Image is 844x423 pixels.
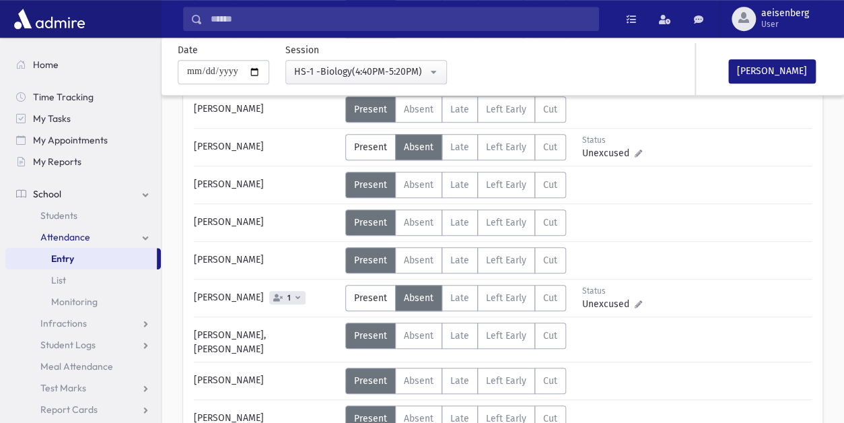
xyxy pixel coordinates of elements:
span: Present [354,255,387,266]
div: [PERSON_NAME] [187,285,345,311]
div: AttTypes [345,323,566,349]
span: Left Early [486,217,526,228]
span: Cut [543,217,557,228]
div: AttTypes [345,285,566,311]
div: AttTypes [345,368,566,394]
div: AttTypes [345,247,566,273]
img: AdmirePro [11,5,88,32]
input: Search [203,7,598,31]
a: Student Logs [5,334,161,356]
span: Late [450,255,469,266]
span: Absent [404,330,433,341]
a: Students [5,205,161,226]
a: Attendance [5,226,161,248]
span: Left Early [486,179,526,191]
button: [PERSON_NAME] [728,59,816,84]
span: aeisenberg [761,8,809,19]
span: Left Early [486,104,526,115]
div: HS-1 -Biology(4:40PM-5:20PM) [294,65,427,79]
div: Status [582,134,642,146]
a: School [5,183,161,205]
span: Infractions [40,317,87,329]
span: Present [354,292,387,304]
span: Present [354,104,387,115]
span: Entry [51,253,74,265]
span: Time Tracking [33,91,94,103]
div: [PERSON_NAME] [187,247,345,273]
span: 1 [285,294,293,302]
a: List [5,269,161,291]
div: [PERSON_NAME] [187,209,345,236]
span: Late [450,104,469,115]
div: Status [582,285,642,297]
span: Absent [404,141,433,153]
span: Cut [543,141,557,153]
span: My Appointments [33,134,108,146]
span: Home [33,59,59,71]
span: Test Marks [40,382,86,394]
a: Time Tracking [5,86,161,108]
span: Present [354,217,387,228]
span: Attendance [40,231,90,243]
span: List [51,274,66,286]
div: AttTypes [345,209,566,236]
span: Monitoring [51,296,98,308]
a: My Tasks [5,108,161,129]
span: Absent [404,292,433,304]
span: My Tasks [33,112,71,125]
div: [PERSON_NAME], [PERSON_NAME] [187,323,345,356]
span: Meal Attendance [40,360,113,372]
span: Present [354,375,387,387]
div: AttTypes [345,96,566,123]
a: My Reports [5,151,161,172]
div: AttTypes [345,134,566,160]
span: User [761,19,809,30]
span: Students [40,209,77,222]
span: School [33,188,61,200]
span: Unexcused [582,297,635,311]
span: Absent [404,104,433,115]
span: Absent [404,179,433,191]
a: Report Cards [5,399,161,420]
span: Unexcused [582,146,635,160]
span: Late [450,141,469,153]
a: Infractions [5,313,161,334]
button: HS-1 -Biology(4:40PM-5:20PM) [285,60,447,84]
span: Late [450,217,469,228]
span: My Reports [33,156,81,168]
a: Entry [5,248,157,269]
span: Cut [543,255,557,266]
span: Left Early [486,255,526,266]
div: [PERSON_NAME] [187,172,345,198]
span: Cut [543,330,557,341]
span: Cut [543,179,557,191]
span: Late [450,179,469,191]
span: Report Cards [40,403,98,416]
span: Present [354,179,387,191]
span: Absent [404,375,433,387]
span: Absent [404,217,433,228]
a: Test Marks [5,377,161,399]
div: [PERSON_NAME] [187,96,345,123]
a: Home [5,54,161,75]
span: Left Early [486,330,526,341]
span: Late [450,292,469,304]
a: Monitoring [5,291,161,313]
label: Session [285,43,319,57]
span: Left Early [486,292,526,304]
span: Cut [543,104,557,115]
label: Date [178,43,198,57]
div: AttTypes [345,172,566,198]
span: Cut [543,292,557,304]
div: [PERSON_NAME] [187,134,345,160]
span: Late [450,330,469,341]
div: [PERSON_NAME] [187,368,345,394]
a: My Appointments [5,129,161,151]
span: Absent [404,255,433,266]
a: Meal Attendance [5,356,161,377]
span: Left Early [486,141,526,153]
span: Present [354,330,387,341]
span: Student Logs [40,339,96,351]
span: Present [354,141,387,153]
